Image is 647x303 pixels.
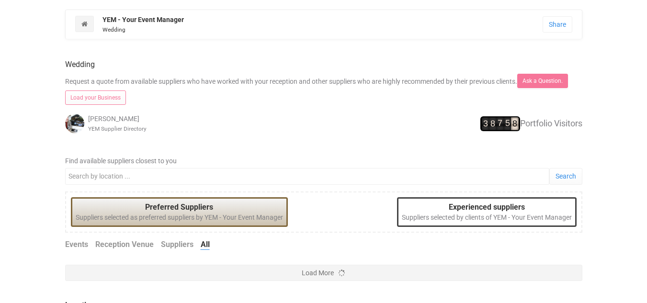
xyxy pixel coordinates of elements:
[102,26,125,33] small: Wedding
[65,265,582,281] button: Load More
[402,202,572,213] legend: Experienced suppliers
[65,60,582,69] h4: Wedding
[65,168,549,185] input: Search by location ...
[65,90,126,105] a: Load your Business
[88,125,147,132] small: YEM Supplier Directory
[397,197,577,227] div: Suppliers selected by clients of YEM - Your Event Manager
[95,239,154,250] a: Reception Venue
[483,117,488,130] div: 3
[543,16,572,33] a: Share
[58,49,590,143] div: Request a quote from available suppliers who have worked with your reception and other suppliers ...
[161,239,193,250] a: Suppliers
[498,117,502,130] div: 7
[65,114,84,133] img: open-uri20200524-4-1f5v9j8
[549,168,582,185] a: Search
[517,74,568,88] a: Ask a Question.
[201,239,210,250] a: All
[512,117,517,130] div: 8
[505,117,510,130] div: 5
[102,16,184,23] strong: YEM - Your Event Manager
[490,117,495,130] div: 8
[410,116,582,132] div: Portfolio Visitors
[65,239,88,250] a: Events
[76,202,283,213] legend: Preferred Suppliers
[65,156,582,166] label: Find available suppliers closest to you
[65,114,238,133] div: [PERSON_NAME]
[71,197,288,227] div: Suppliers selected as preferred suppliers by YEM - Your Event Manager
